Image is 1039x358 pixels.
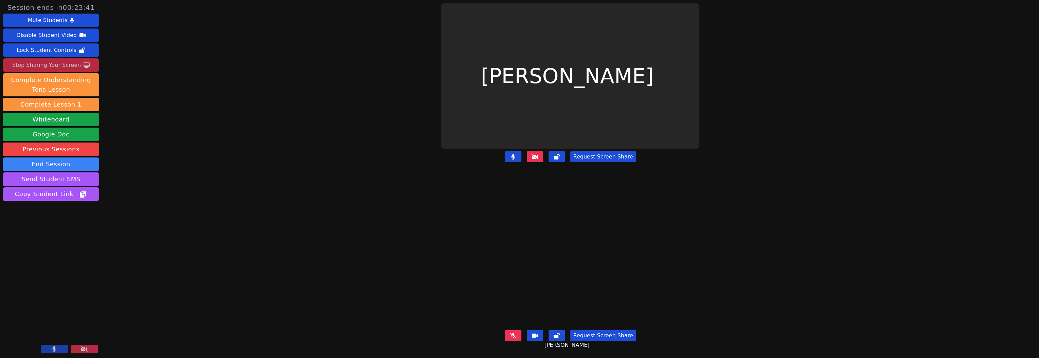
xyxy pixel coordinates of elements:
[570,151,635,162] button: Request Screen Share
[3,187,99,201] button: Copy Student Link
[7,3,95,12] span: Session ends in
[3,113,99,126] button: Whiteboard
[570,330,635,341] button: Request Screen Share
[3,73,99,96] button: Complete Understanding Tens Lesson
[28,15,67,26] div: Mute Students
[3,58,99,72] button: Stop Sharing Your Screen
[3,128,99,141] a: Google Doc
[63,3,95,12] time: 00:23:41
[3,43,99,57] button: Lock Student Controls
[544,341,591,349] span: [PERSON_NAME]
[15,189,87,199] span: Copy Student Link
[3,143,99,156] a: Previous Sessions
[16,30,76,41] div: Disable Student Video
[3,14,99,27] button: Mute Students
[17,45,76,56] div: Lock Student Controls
[3,157,99,171] button: End Session
[3,172,99,186] button: Send Student SMS
[12,60,81,71] div: Stop Sharing Your Screen
[3,29,99,42] button: Disable Student Video
[3,98,99,111] button: Complete Lesson 1
[441,3,699,149] div: [PERSON_NAME]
